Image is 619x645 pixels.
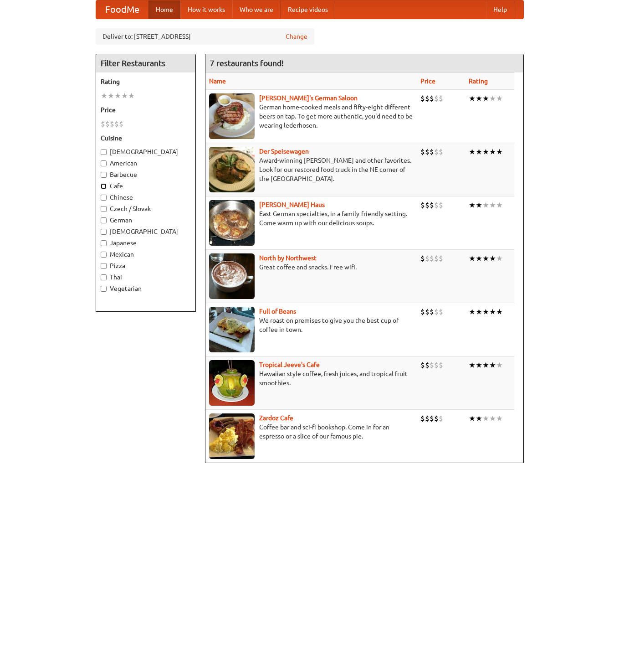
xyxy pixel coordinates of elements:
a: Full of Beans [259,308,296,315]
li: $ [439,360,443,370]
input: Mexican [101,252,107,258]
li: $ [110,119,114,129]
li: $ [434,413,439,423]
li: ★ [496,253,503,263]
li: $ [430,200,434,210]
li: ★ [121,91,128,101]
li: $ [434,253,439,263]
p: Great coffee and snacks. Free wifi. [209,263,413,272]
p: We roast on premises to give you the best cup of coffee in town. [209,316,413,334]
label: Barbecue [101,170,191,179]
li: ★ [476,253,482,263]
li: $ [439,253,443,263]
li: $ [105,119,110,129]
li: $ [430,360,434,370]
li: ★ [496,93,503,103]
li: ★ [482,93,489,103]
input: Japanese [101,240,107,246]
li: $ [425,307,430,317]
li: $ [430,413,434,423]
label: Cafe [101,181,191,191]
li: ★ [476,200,482,210]
li: $ [420,147,425,157]
p: German home-cooked meals and fifty-eight different beers on tap. To get more authentic, you'd nee... [209,103,413,130]
li: $ [420,413,425,423]
li: $ [430,147,434,157]
li: ★ [476,93,482,103]
li: $ [434,93,439,103]
input: Cafe [101,183,107,189]
li: ★ [496,413,503,423]
p: Hawaiian style coffee, fresh juices, and tropical fruit smoothies. [209,369,413,387]
li: $ [439,93,443,103]
input: [DEMOGRAPHIC_DATA] [101,149,107,155]
input: Czech / Slovak [101,206,107,212]
img: kohlhaus.jpg [209,200,255,246]
p: East German specialties, in a family-friendly setting. Come warm up with our delicious soups. [209,209,413,227]
a: Zardoz Cafe [259,414,293,422]
h5: Price [101,105,191,114]
li: $ [420,200,425,210]
li: $ [430,307,434,317]
li: $ [434,200,439,210]
li: $ [425,413,430,423]
ng-pluralize: 7 restaurants found! [210,59,284,67]
input: Vegetarian [101,286,107,292]
li: ★ [489,200,496,210]
li: $ [425,200,430,210]
li: ★ [469,147,476,157]
li: $ [434,147,439,157]
li: $ [439,147,443,157]
a: [PERSON_NAME] Haus [259,201,325,208]
li: $ [425,147,430,157]
li: ★ [469,200,476,210]
li: $ [434,307,439,317]
li: ★ [469,307,476,317]
li: ★ [482,200,489,210]
b: [PERSON_NAME]'s German Saloon [259,94,358,102]
li: ★ [482,307,489,317]
p: Award-winning [PERSON_NAME] and other favorites. Look for our restored food truck in the NE corne... [209,156,413,183]
li: ★ [489,307,496,317]
label: Mexican [101,250,191,259]
li: $ [434,360,439,370]
b: Tropical Jeeve's Cafe [259,361,320,368]
a: Der Speisewagen [259,148,309,155]
a: Name [209,77,226,85]
li: ★ [496,360,503,370]
a: Who we are [232,0,281,19]
li: ★ [476,147,482,157]
li: ★ [476,307,482,317]
li: $ [101,119,105,129]
li: $ [430,253,434,263]
input: Barbecue [101,172,107,178]
li: $ [420,253,425,263]
li: $ [425,93,430,103]
li: $ [420,93,425,103]
li: ★ [469,253,476,263]
a: FoodMe [96,0,148,19]
li: $ [119,119,123,129]
li: ★ [114,91,121,101]
li: ★ [489,253,496,263]
label: Japanese [101,238,191,248]
img: beans.jpg [209,307,255,352]
input: Thai [101,274,107,280]
li: ★ [469,360,476,370]
img: speisewagen.jpg [209,147,255,192]
input: German [101,217,107,223]
a: Help [486,0,514,19]
input: American [101,160,107,166]
a: Change [286,32,307,41]
li: ★ [128,91,135,101]
label: Czech / Slovak [101,204,191,213]
li: ★ [482,360,489,370]
img: north.jpg [209,253,255,299]
input: Chinese [101,195,107,201]
li: $ [430,93,434,103]
a: How it works [180,0,232,19]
